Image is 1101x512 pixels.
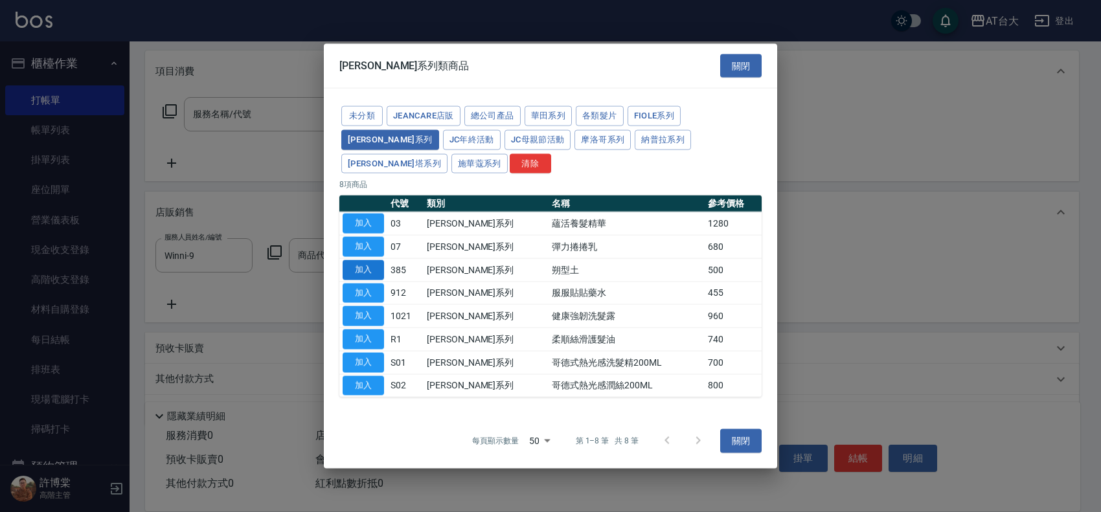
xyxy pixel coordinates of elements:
button: 加入 [343,306,384,326]
td: 朔型土 [549,258,704,282]
button: [PERSON_NAME]系列 [341,129,439,150]
p: 8 項商品 [339,179,762,190]
td: 960 [705,304,762,328]
td: [PERSON_NAME]系列 [424,374,549,397]
button: 各類髮片 [576,106,624,126]
td: 健康強韌洗髮露 [549,304,704,328]
td: 柔順絲滑護髮油 [549,328,704,351]
td: 700 [705,351,762,374]
p: 第 1–8 筆 共 8 筆 [576,435,639,447]
th: 名稱 [549,195,704,212]
button: 加入 [343,375,384,395]
button: 關閉 [720,429,762,453]
td: 1280 [705,212,762,235]
td: [PERSON_NAME]系列 [424,258,549,282]
button: JC母親節活動 [505,129,571,150]
td: 912 [387,282,424,305]
button: 清除 [510,153,551,173]
button: 未分類 [341,106,383,126]
td: 哥德式熱光感潤絲200ML [549,374,704,397]
th: 類別 [424,195,549,212]
button: 加入 [343,237,384,257]
button: Fiole系列 [628,106,681,126]
td: 蘊活養髮精華 [549,212,704,235]
td: 07 [387,235,424,258]
button: 加入 [343,352,384,372]
td: 哥德式熱光感洗髮精200ML [549,351,704,374]
td: [PERSON_NAME]系列 [424,351,549,374]
td: 500 [705,258,762,282]
th: 參考價格 [705,195,762,212]
button: 華田系列 [525,106,573,126]
button: 加入 [343,260,384,280]
td: [PERSON_NAME]系列 [424,212,549,235]
button: JeanCare店販 [387,106,460,126]
button: JC年終活動 [443,129,501,150]
div: 50 [524,423,555,458]
button: 施華蔻系列 [451,153,508,173]
button: 關閉 [720,54,762,78]
td: 455 [705,282,762,305]
td: [PERSON_NAME]系列 [424,282,549,305]
td: 680 [705,235,762,258]
button: 摩洛哥系列 [574,129,631,150]
button: [PERSON_NAME]塔系列 [341,153,448,173]
button: 加入 [343,283,384,303]
td: [PERSON_NAME]系列 [424,328,549,351]
td: 彈力捲捲乳 [549,235,704,258]
td: 1021 [387,304,424,328]
button: 納普拉系列 [635,129,691,150]
td: 740 [705,328,762,351]
th: 代號 [387,195,424,212]
td: S01 [387,351,424,374]
p: 每頁顯示數量 [472,435,519,447]
td: 385 [387,258,424,282]
button: 加入 [343,329,384,350]
button: 總公司產品 [464,106,521,126]
td: 800 [705,374,762,397]
td: 03 [387,212,424,235]
td: R1 [387,328,424,351]
td: [PERSON_NAME]系列 [424,235,549,258]
span: [PERSON_NAME]系列類商品 [339,59,469,72]
td: [PERSON_NAME]系列 [424,304,549,328]
td: 服服貼貼藥水 [549,282,704,305]
td: S02 [387,374,424,397]
button: 加入 [343,214,384,234]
